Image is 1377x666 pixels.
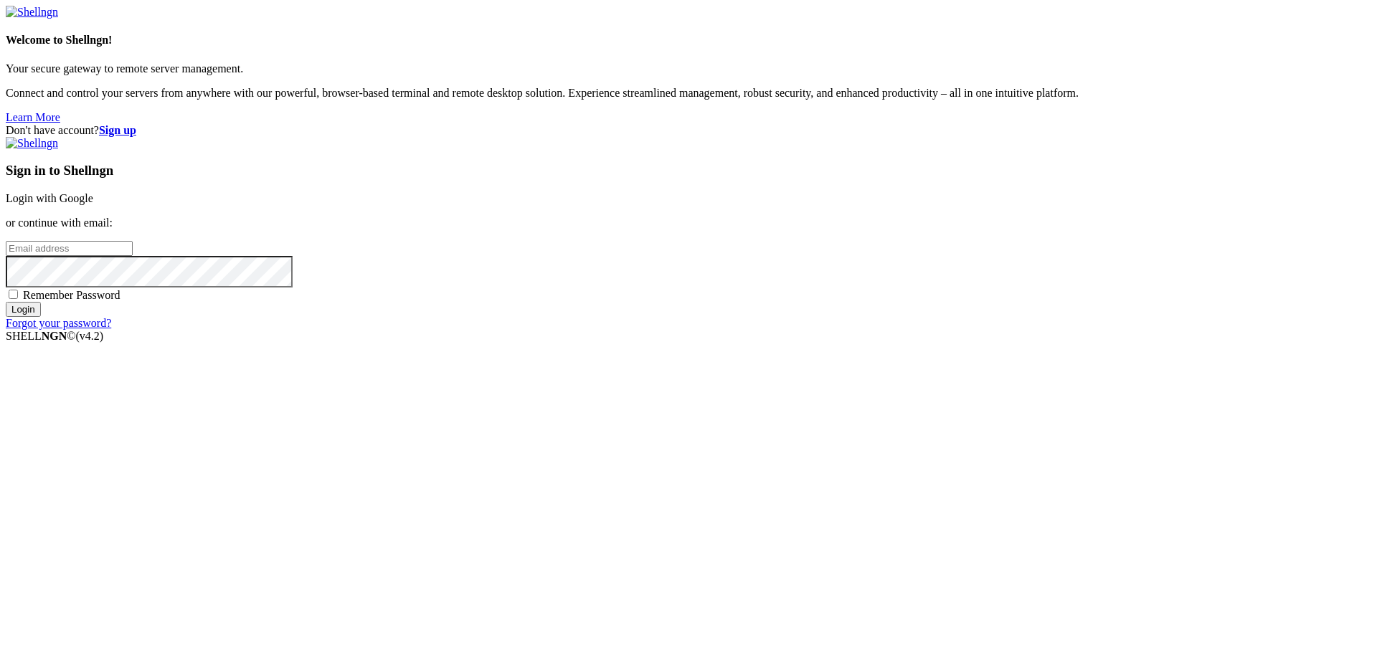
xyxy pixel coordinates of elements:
div: Don't have account? [6,124,1371,137]
a: Sign up [99,124,136,136]
a: Login with Google [6,192,93,204]
h3: Sign in to Shellngn [6,163,1371,179]
input: Email address [6,241,133,256]
span: SHELL © [6,330,103,342]
img: Shellngn [6,6,58,19]
input: Login [6,302,41,317]
img: Shellngn [6,137,58,150]
input: Remember Password [9,290,18,299]
a: Forgot your password? [6,317,111,329]
p: Connect and control your servers from anywhere with our powerful, browser-based terminal and remo... [6,87,1371,100]
span: Remember Password [23,289,120,301]
p: Your secure gateway to remote server management. [6,62,1371,75]
b: NGN [42,330,67,342]
a: Learn More [6,111,60,123]
span: 4.2.0 [76,330,104,342]
h4: Welcome to Shellngn! [6,34,1371,47]
p: or continue with email: [6,217,1371,229]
